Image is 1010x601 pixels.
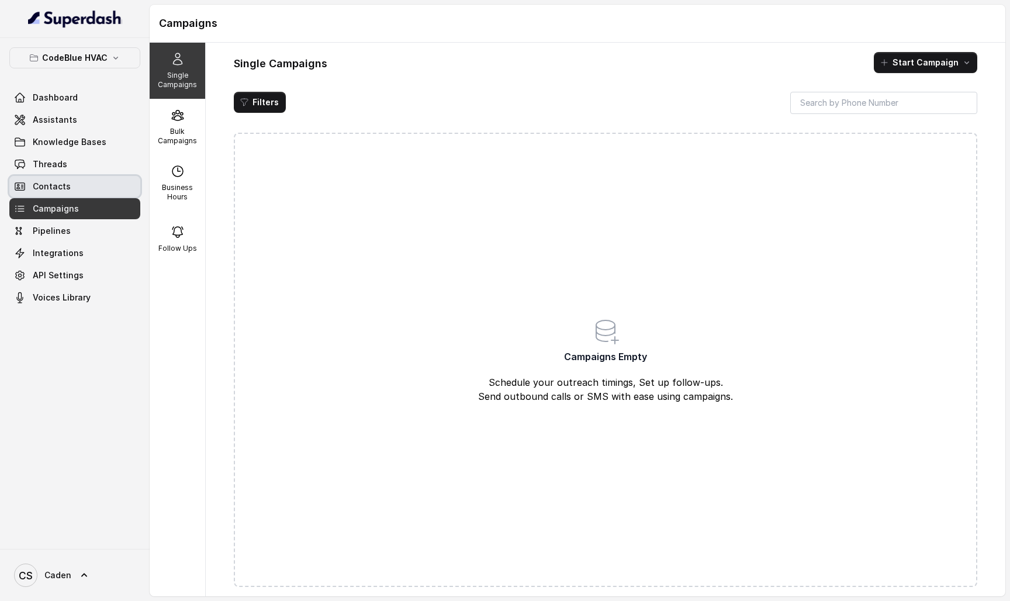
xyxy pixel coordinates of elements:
[434,375,777,403] p: Schedule your outreach timings, Set up follow-ups. Send outbound calls or SMS with ease using cam...
[42,51,108,65] p: CodeBlue HVAC
[234,54,327,73] h1: Single Campaigns
[9,176,140,197] a: Contacts
[9,132,140,153] a: Knowledge Bases
[9,559,140,592] a: Caden
[154,71,200,89] p: Single Campaigns
[9,109,140,130] a: Assistants
[9,154,140,175] a: Threads
[234,92,286,113] button: Filters
[33,92,78,103] span: Dashboard
[154,127,200,146] p: Bulk Campaigns
[33,292,91,303] span: Voices Library
[9,265,140,286] a: API Settings
[564,350,647,364] span: Campaigns Empty
[874,52,977,73] button: Start Campaign
[159,14,996,33] h1: Campaigns
[9,287,140,308] a: Voices Library
[19,569,33,582] text: CS
[9,87,140,108] a: Dashboard
[790,92,977,114] input: Search by Phone Number
[44,569,71,581] span: Caden
[33,247,84,259] span: Integrations
[33,225,71,237] span: Pipelines
[9,220,140,241] a: Pipelines
[28,9,122,28] img: light.svg
[9,243,140,264] a: Integrations
[33,158,67,170] span: Threads
[9,198,140,219] a: Campaigns
[9,47,140,68] button: CodeBlue HVAC
[33,181,71,192] span: Contacts
[33,136,106,148] span: Knowledge Bases
[33,270,84,281] span: API Settings
[33,203,79,215] span: Campaigns
[33,114,77,126] span: Assistants
[154,183,200,202] p: Business Hours
[158,244,197,253] p: Follow Ups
